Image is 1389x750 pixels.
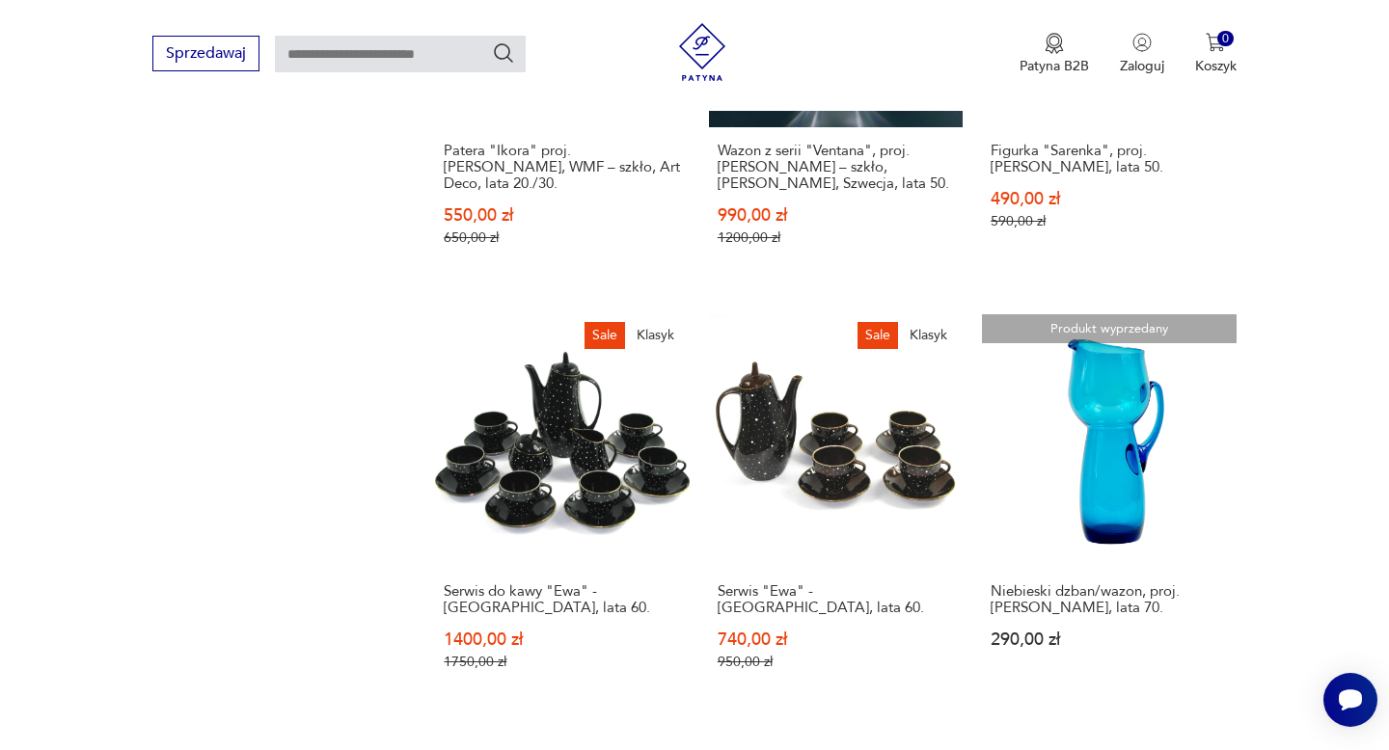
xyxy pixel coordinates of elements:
a: Sprzedawaj [152,48,259,62]
p: 1200,00 zł [718,229,954,246]
iframe: Smartsupp widget button [1323,673,1377,727]
div: 0 [1217,31,1234,47]
img: Ikona medalu [1045,33,1064,54]
a: SaleKlasykSerwis do kawy "Ewa" - Tułowice, lata 60.Serwis do kawy "Ewa" - [GEOGRAPHIC_DATA], lata... [435,314,689,708]
a: Produkt wyprzedanyNiebieski dzban/wazon, proj. Z. Horbowy, lata 70.Niebieski dzban/wazon, proj. [... [982,314,1236,708]
img: Patyna - sklep z meblami i dekoracjami vintage [673,23,731,81]
h3: Niebieski dzban/wazon, proj. [PERSON_NAME], lata 70. [991,583,1227,616]
h3: Patera "Ikora" proj. [PERSON_NAME], WMF – szkło, Art Deco, lata 20./30. [444,143,680,192]
p: 950,00 zł [718,654,954,670]
p: 1750,00 zł [444,654,680,670]
button: Zaloguj [1120,33,1164,75]
button: Patyna B2B [1020,33,1089,75]
button: Sprzedawaj [152,36,259,71]
a: Ikona medaluPatyna B2B [1020,33,1089,75]
p: 990,00 zł [718,207,954,224]
p: 550,00 zł [444,207,680,224]
p: 490,00 zł [991,191,1227,207]
p: Zaloguj [1120,57,1164,75]
button: Szukaj [492,41,515,65]
h3: Wazon z serii "Ventana", proj. [PERSON_NAME] – szkło, [PERSON_NAME], Szwecja, lata 50. [718,143,954,192]
p: Patyna B2B [1020,57,1089,75]
p: 650,00 zł [444,229,680,246]
p: 290,00 zł [991,631,1227,648]
button: 0Koszyk [1195,33,1237,75]
p: 590,00 zł [991,213,1227,229]
p: Koszyk [1195,57,1237,75]
img: Ikonka użytkownika [1132,33,1152,52]
img: Ikona koszyka [1206,33,1225,52]
h3: Figurka "Sarenka", proj. [PERSON_NAME], lata 50. [991,143,1227,175]
a: SaleKlasykSerwis "Ewa" - Tułowice, lata 60.Serwis "Ewa" - [GEOGRAPHIC_DATA], lata 60.740,00 zł950... [709,314,963,708]
h3: Serwis "Ewa" - [GEOGRAPHIC_DATA], lata 60. [718,583,954,616]
p: 740,00 zł [718,631,954,648]
p: 1400,00 zł [444,631,680,648]
h3: Serwis do kawy "Ewa" - [GEOGRAPHIC_DATA], lata 60. [444,583,680,616]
